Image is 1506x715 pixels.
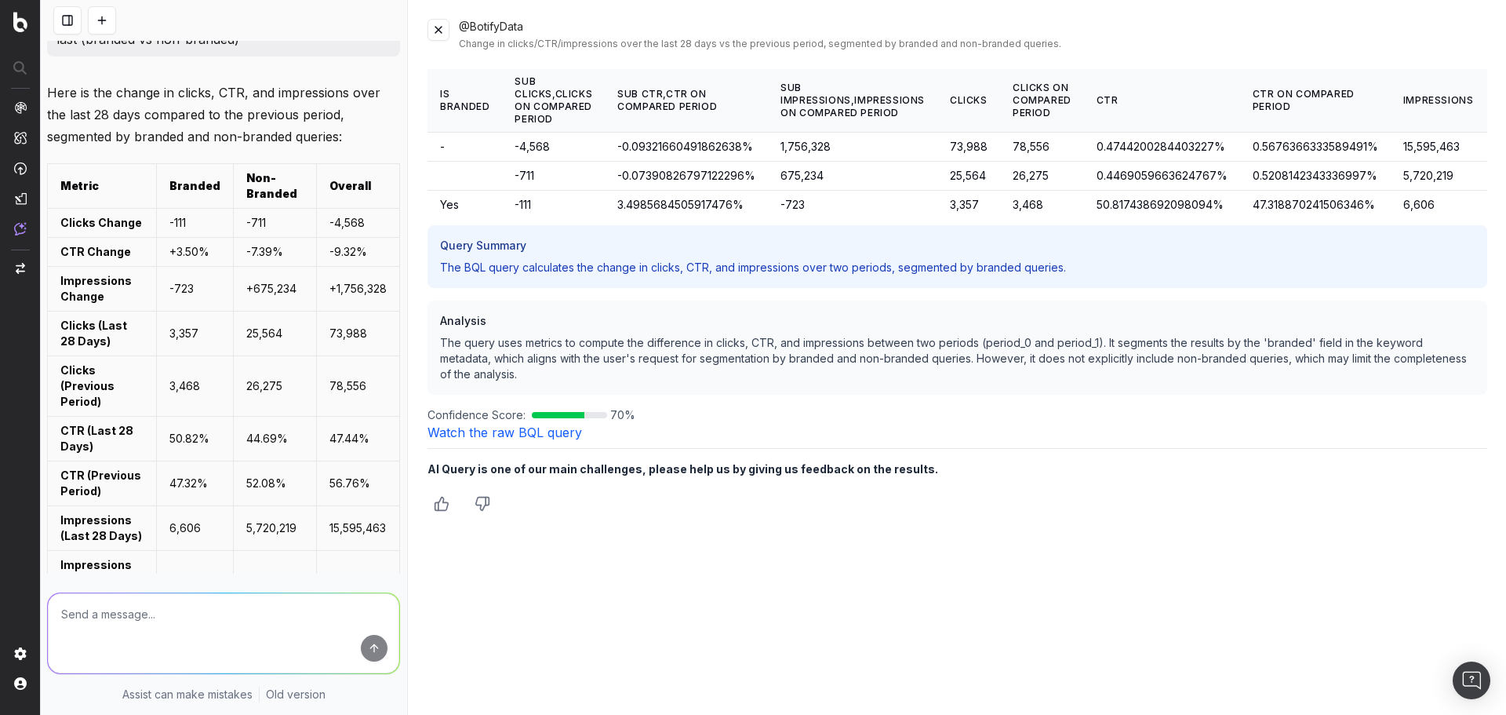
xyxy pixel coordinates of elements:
strong: Non-Branded [246,171,297,200]
td: 5,720,219 [1391,162,1486,191]
td: 47.318870241506346% [1240,191,1391,220]
strong: Branded [169,179,220,192]
a: Old version [266,687,326,702]
td: -711 [234,209,317,238]
td: -9.32% [317,238,400,267]
td: 73,988 [937,133,1000,162]
td: -0.09321660491862638% [605,133,768,162]
td: 25,564 [937,162,1000,191]
td: 3.4985684505917476% [605,191,768,220]
td: 44.69% [234,417,317,461]
td: 3,468 [1000,191,1084,220]
td: -723 [768,191,937,220]
img: Botify logo [13,12,27,32]
td: 0.4469059663624767% [1084,162,1240,191]
td: 26,275 [1000,162,1084,191]
div: @BotifyData [459,19,1487,50]
td: 1,756,328 [768,133,937,162]
strong: Clicks (Previous Period) [60,363,117,408]
strong: Clicks (Last 28 Days) [60,319,129,348]
img: Analytics [14,101,27,114]
td: 52.08% [234,461,317,506]
img: Intelligence [14,131,27,144]
strong: Overall [329,179,371,192]
img: Setting [14,648,27,660]
img: Switch project [16,263,25,274]
span: Confidence Score: [427,407,526,423]
span: Clicks [950,94,988,106]
th: sub Impressions,Impressions On Compared Period [768,69,937,133]
img: Assist [14,222,27,235]
button: Thumbs up [427,490,456,518]
span: CTR [1097,94,1119,106]
td: 3,357 [157,312,234,356]
a: Watch the raw BQL query [427,425,582,440]
p: Assist can make mistakes [122,687,253,702]
td: 47.44% [317,417,400,461]
strong: CTR (Previous Period) [60,469,144,498]
span: Is Branded [440,88,489,112]
td: -4,568 [502,133,605,162]
td: -111 [157,209,234,238]
td: 73,988 [317,312,400,356]
td: 5,044,985 [234,551,317,611]
span: Impressions [1403,94,1474,106]
td: 5,720,219 [234,506,317,551]
td: 78,556 [317,356,400,417]
td: -4,568 [317,209,400,238]
th: sub CTR,CTR On Compared Period [605,69,768,133]
strong: CTR Change [60,245,131,258]
div: Open Intercom Messenger [1453,662,1490,699]
img: Activation [14,162,27,175]
td: 7,329 [157,551,234,611]
span: Clicks On Compared Period [1013,82,1071,119]
td: 6,606 [157,506,234,551]
td: 47.32% [157,461,234,506]
td: 0.5676366333589491% [1240,133,1391,162]
td: -711 [502,162,605,191]
td: 15,595,463 [1391,133,1486,162]
img: My account [14,677,27,690]
td: 50.817438692098094% [1084,191,1240,220]
td: -7.39% [234,238,317,267]
td: -0.07390826797122296% [605,162,768,191]
td: 0.4744200284403227% [1084,133,1240,162]
div: Change in clicks/CTR/impressions over the last 28 days vs the previous period, segmented by brand... [459,38,1487,50]
td: 3,468 [157,356,234,417]
td: 3,357 [937,191,1000,220]
td: 50.82% [157,417,234,461]
strong: Metric [60,179,99,192]
strong: CTR (Last 28 Days) [60,424,136,453]
th: sub Clicks,Clicks On Compared Period [502,69,605,133]
img: Studio [14,192,27,205]
td: 13,839,135 [317,551,400,611]
td: -111 [502,191,605,220]
td: 0.5208142343336997% [1240,162,1391,191]
td: 25,564 [234,312,317,356]
td: 15,595,463 [317,506,400,551]
td: +3.50% [157,238,234,267]
td: Yes [427,191,502,220]
td: 6,606 [1391,191,1486,220]
p: The query uses metrics to compute the difference in clicks, CTR, and impressions between two peri... [440,335,1475,382]
h3: Query Summary [440,238,1475,254]
td: 78,556 [1000,133,1084,162]
button: Thumbs down [468,490,497,518]
td: 26,275 [234,356,317,417]
td: -723 [157,267,234,312]
span: CTR On Compared Period [1253,88,1355,112]
td: +1,756,328 [317,267,400,312]
strong: Impressions Change [60,274,134,303]
td: 56.76% [317,461,400,506]
b: AI Query is one of our main challenges, please help us by giving us feedback on the results. [427,462,938,476]
p: Here is the change in clicks, CTR, and impressions over the last 28 days compared to the previous... [47,82,400,148]
h3: Analysis [440,313,1475,329]
p: The BQL query calculates the change in clicks, CTR, and impressions over two periods, segmented b... [440,260,1475,275]
td: 675,234 [768,162,937,191]
strong: Clicks Change [60,216,142,229]
strong: Impressions (Previous Period) [60,558,134,603]
span: 70 % [610,407,635,423]
td: +675,234 [234,267,317,312]
td: - [427,133,502,162]
strong: Impressions (Last 28 Days) [60,513,142,542]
